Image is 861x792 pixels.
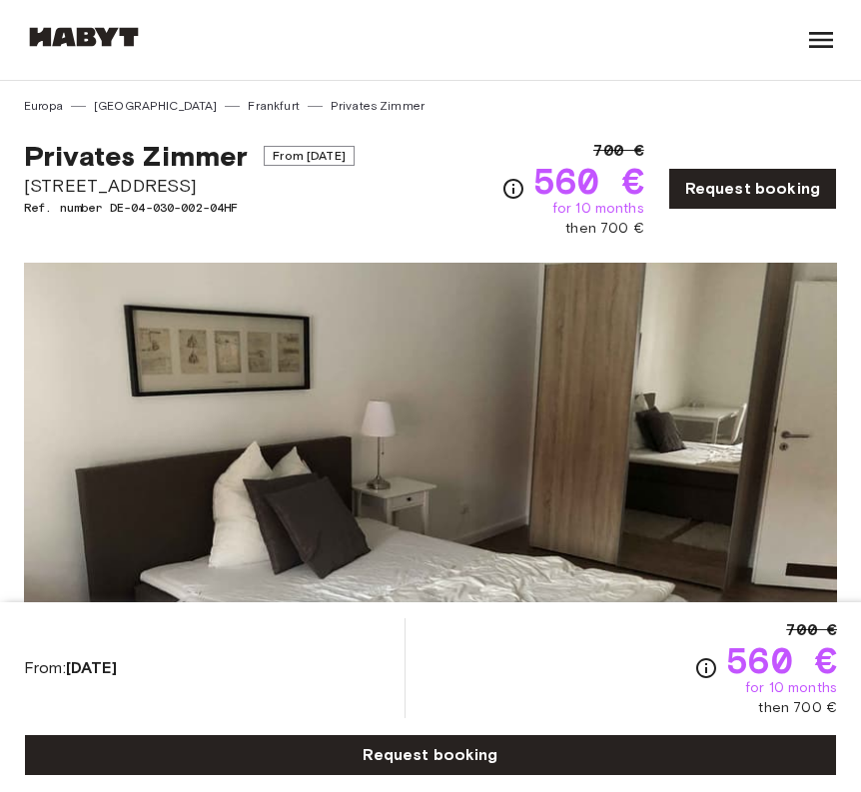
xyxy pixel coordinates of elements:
span: Ref. number DE-04-030-002-04HF [24,199,355,217]
span: for 10 months [745,678,837,698]
a: Privates Zimmer [331,97,425,115]
span: for 10 months [552,199,644,219]
svg: Check cost overview for full price breakdown. Please note that discounts apply to new joiners onl... [694,656,718,680]
span: 700 € [786,618,837,642]
span: Privates Zimmer [24,139,248,173]
span: 560 € [726,642,837,678]
a: Request booking [668,168,837,210]
span: then 700 € [758,698,837,718]
a: [GEOGRAPHIC_DATA] [94,97,218,115]
a: Request booking [24,734,837,776]
span: then 700 € [565,219,644,239]
svg: Check cost overview for full price breakdown. Please note that discounts apply to new joiners onl... [501,177,525,201]
img: Habyt [24,27,144,47]
span: 560 € [533,163,644,199]
span: [STREET_ADDRESS] [24,173,355,199]
a: Frankfurt [248,97,299,115]
a: Europa [24,97,63,115]
span: 700 € [593,139,644,163]
span: From: [24,657,117,679]
span: From [DATE] [264,146,355,166]
b: [DATE] [66,658,117,677]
